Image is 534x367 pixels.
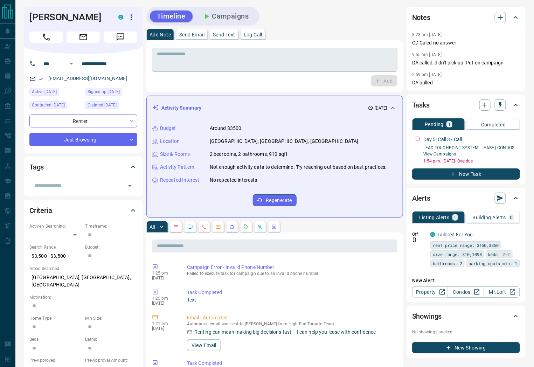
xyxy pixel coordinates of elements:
[152,271,176,276] p: 1:25 pm
[29,205,52,216] h2: Criteria
[433,260,462,267] span: bathrooms: 2
[213,32,235,37] p: Send Text
[187,289,395,296] p: Task Completed
[160,176,199,184] p: Repeated Interest
[412,342,520,353] button: New Showing
[210,164,387,171] p: Not enough activity data to determine. Try reaching out based on best practices.
[412,79,520,86] p: DA pulled
[150,32,171,37] p: Add Note
[412,193,430,204] h2: Alerts
[412,59,520,67] p: DA called, didn't pick up. Put on campaign
[152,326,176,331] p: [DATE]
[152,296,176,301] p: 1:25 pm
[187,314,395,321] p: Email - Automated
[187,264,395,271] p: Campaign Error - Invalid Phone Number
[210,125,242,132] p: Around $3500
[210,176,257,184] p: No repeated interests
[433,251,482,258] span: size range: 810,1098
[152,102,397,115] div: Activity Summary[DATE]
[375,105,387,111] p: [DATE]
[67,60,76,68] button: Open
[160,125,176,132] p: Budget
[88,102,117,109] span: Claimed [DATE]
[412,231,426,237] p: Off
[29,88,82,98] div: Fri Sep 05 2025
[454,215,457,220] p: 1
[257,224,263,230] svg: Opportunities
[29,133,137,146] div: Just Browsing
[448,286,484,298] a: Condos
[430,232,435,237] div: condos.ca
[187,271,395,276] p: Failed to execute task for campaign due to an invalid phone number
[85,101,137,111] div: Fri Sep 05 2025
[161,104,201,112] p: Activity Summary
[187,321,395,326] p: Automated email was sent to [PERSON_NAME] from High End Toronto Team
[29,202,137,219] div: Criteria
[29,32,63,43] span: Call
[104,32,137,43] span: Message
[488,251,510,258] span: beds: 2-2
[85,336,137,342] p: Baths:
[195,11,256,22] button: Campaigns
[412,32,442,37] p: 8:23 am [DATE]
[29,12,108,23] h1: [PERSON_NAME]
[210,151,287,158] p: 2 bedrooms, 2 bathrooms, 910 sqft
[118,15,123,20] div: condos.ca
[243,224,249,230] svg: Requests
[29,315,82,321] p: Home Type:
[32,102,65,109] span: Contacted [DATE]
[85,315,137,321] p: Min Size:
[412,72,442,77] p: 2:59 pm [DATE]
[152,321,176,326] p: 1:21 pm
[412,52,442,57] p: 9:55 am [DATE]
[437,232,473,237] a: Tailored For You
[412,329,520,335] p: No showings booked
[215,224,221,230] svg: Emails
[473,215,506,220] p: Building Alerts
[229,224,235,230] svg: Listing Alerts
[29,336,82,342] p: Beds:
[433,242,499,249] span: rent price range: 3150,3850
[29,161,44,173] h2: Tags
[201,224,207,230] svg: Calls
[412,12,430,23] h2: Notes
[39,76,43,81] svg: Email Verified
[160,151,190,158] p: Size & Rooms
[48,76,127,81] a: [EMAIL_ADDRESS][DOMAIN_NAME]
[481,122,506,127] p: Completed
[510,215,513,220] p: 0
[29,250,82,262] p: $3,500 - $3,500
[469,260,518,267] span: parking spots min: 1
[150,224,155,229] p: All
[85,357,137,363] p: Pre-Approval Amount:
[29,294,137,300] p: Motivation:
[412,9,520,26] div: Notes
[423,145,516,157] a: LEAD TOUCHPOINT SYSTEM | LEASE | CONDOS- View Campaigns
[173,224,179,230] svg: Notes
[253,194,297,206] button: Regenerate
[152,276,176,281] p: [DATE]
[67,32,100,43] span: Email
[160,164,194,171] p: Activity Pattern
[187,224,193,230] svg: Lead Browsing Activity
[29,357,82,363] p: Pre-Approved:
[85,244,137,250] p: Budget:
[271,224,277,230] svg: Agent Actions
[179,32,204,37] p: Send Email
[160,138,180,145] p: Location
[244,32,262,37] p: Log Call
[412,277,520,284] p: New Alert:
[187,296,395,304] p: Text
[412,99,430,111] h2: Tasks
[88,88,120,95] span: Signed up [DATE]
[412,237,417,242] svg: Push Notification Only
[423,158,520,164] p: 1:54 p.m. [DATE] - Overdue
[187,360,395,367] p: Task Completed
[32,88,57,95] span: Active [DATE]
[29,265,137,272] p: Areas Searched:
[187,339,221,351] button: View Email
[85,223,137,229] p: Timeframe:
[484,286,520,298] a: Mr.Loft
[29,223,82,229] p: Actively Searching:
[412,190,520,207] div: Alerts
